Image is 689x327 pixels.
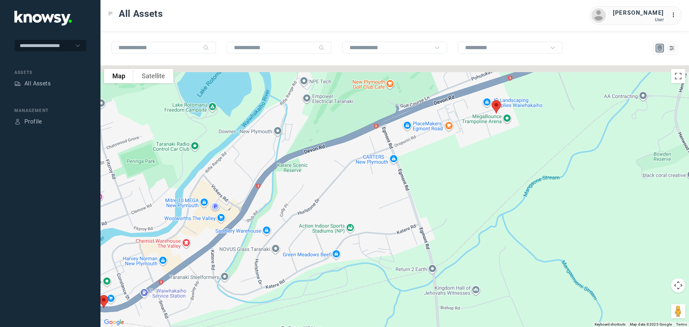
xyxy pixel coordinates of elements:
[613,17,664,22] div: User
[102,318,126,327] img: Google
[671,11,680,20] div: :
[203,45,209,51] div: Search
[319,45,324,51] div: Search
[133,69,173,83] button: Show satellite imagery
[14,79,51,88] a: AssetsAll Assets
[671,69,685,83] button: Toggle fullscreen view
[671,12,679,18] tspan: ...
[613,9,664,17] div: [PERSON_NAME]
[676,322,687,326] a: Terms (opens in new tab)
[657,45,663,51] div: Map
[630,322,672,326] span: Map data ©2025 Google
[102,318,126,327] a: Open this area in Google Maps (opens a new window)
[119,7,163,20] span: All Assets
[14,80,21,87] div: Assets
[14,11,72,25] img: Application Logo
[595,322,625,327] button: Keyboard shortcuts
[591,8,606,23] img: avatar.png
[24,79,51,88] div: All Assets
[14,118,21,125] div: Profile
[671,278,685,293] button: Map camera controls
[671,304,685,318] button: Drag Pegman onto the map to open Street View
[669,45,675,51] div: List
[14,117,42,126] a: ProfileProfile
[14,107,86,114] div: Management
[24,117,42,126] div: Profile
[671,11,680,19] div: :
[108,11,113,16] div: Toggle Menu
[104,69,133,83] button: Show street map
[14,69,86,76] div: Assets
